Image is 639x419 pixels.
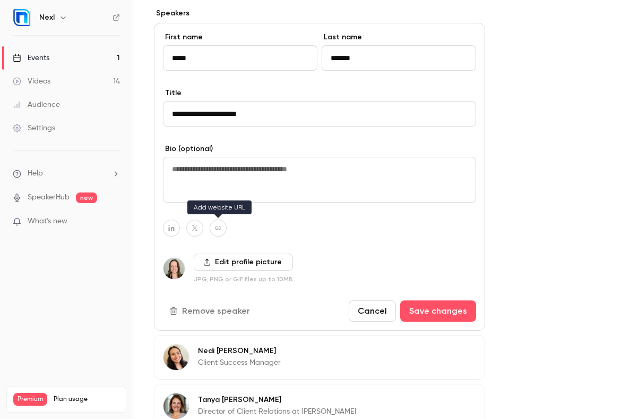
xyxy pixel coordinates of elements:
span: Plan usage [54,395,119,404]
label: Bio (optional) [163,144,476,154]
h6: Nexl [39,12,55,23]
div: Settings [13,123,55,133]
div: Events [13,53,49,63]
label: Title [163,88,476,98]
span: new [76,192,97,203]
p: Tanya [PERSON_NAME] [198,395,356,405]
div: Audience [13,99,60,110]
li: help-dropdown-opener [13,168,120,179]
img: Nexl [13,9,30,26]
label: Speakers [154,8,485,19]
div: Videos [13,76,50,87]
div: Nedi CrisologoNedi [PERSON_NAME]Client Success Manager [154,335,485,380]
p: Nedi [PERSON_NAME] [198,346,281,356]
p: JPG, PNG or GIF files up to 10MB [194,275,293,283]
label: Edit profile picture [194,254,293,271]
span: Help [28,168,43,179]
button: Save changes [400,300,476,322]
p: Client Success Manager [198,357,281,368]
img: Tanya Riggan [163,393,189,419]
img: Amber Elliott [163,258,185,279]
img: Nedi Crisologo [163,345,189,370]
a: SpeakerHub [28,192,70,203]
label: Last name [322,32,476,43]
button: Remove speaker [163,300,258,322]
span: Premium [13,393,47,406]
p: Director of Client Relations at [PERSON_NAME] [198,406,356,417]
button: Cancel [349,300,396,322]
label: First name [163,32,317,43]
span: What's new [28,216,67,227]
